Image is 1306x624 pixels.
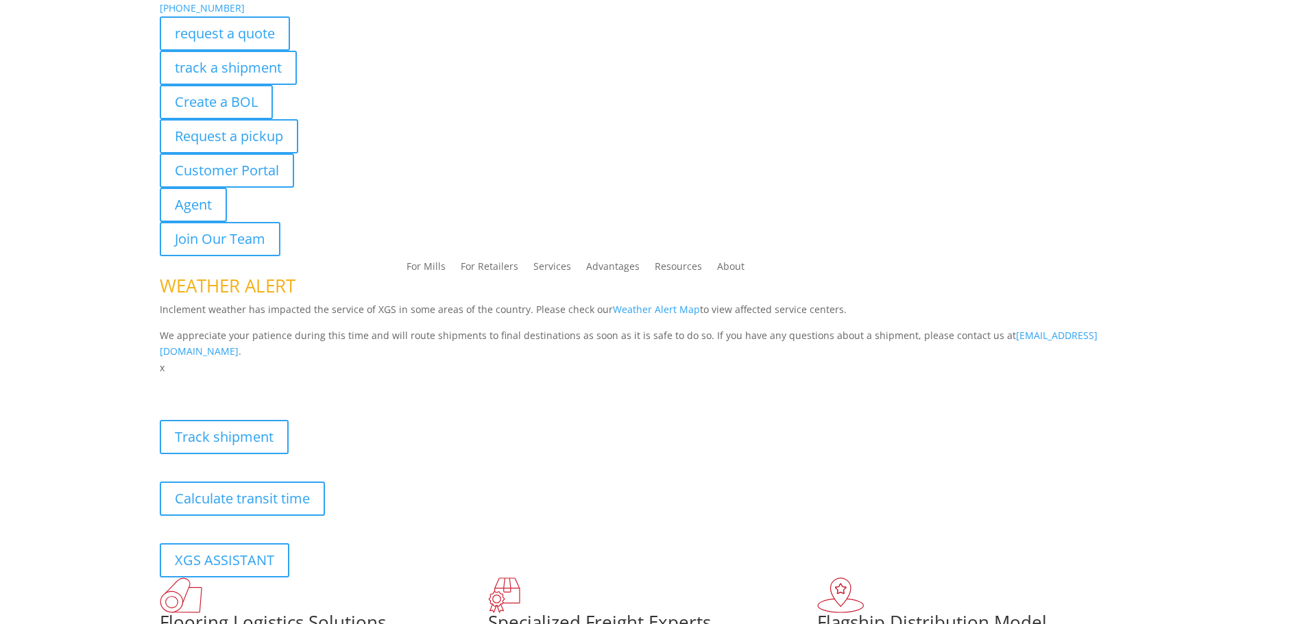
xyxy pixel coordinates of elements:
a: Weather Alert Map [613,303,700,316]
a: Advantages [586,262,640,277]
a: For Mills [407,262,446,277]
p: Inclement weather has impacted the service of XGS in some areas of the country. Please check our ... [160,301,1147,327]
a: request a quote [160,16,290,51]
p: We appreciate your patience during this time and will route shipments to final destinations as so... [160,327,1147,360]
a: Agent [160,188,227,222]
a: Services [533,262,571,277]
img: xgs-icon-flagship-distribution-model-red [817,577,864,613]
a: For Retailers [461,262,518,277]
a: Resources [655,262,702,277]
a: Track shipment [160,420,289,454]
a: Request a pickup [160,119,298,153]
a: track a shipment [160,51,297,85]
a: XGS ASSISTANT [160,543,289,577]
a: Join Our Team [160,222,280,256]
img: xgs-icon-total-supply-chain-intelligence-red [160,577,202,613]
b: Visibility, transparency, and control for your entire supply chain. [160,378,465,391]
a: Customer Portal [160,153,294,188]
a: Create a BOL [160,85,273,119]
a: [PHONE_NUMBER] [160,1,245,14]
a: About [717,262,745,277]
img: xgs-icon-focused-on-flooring-red [488,577,520,613]
p: x [160,360,1147,376]
span: WEATHER ALERT [160,273,295,298]
a: Calculate transit time [160,482,325,516]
